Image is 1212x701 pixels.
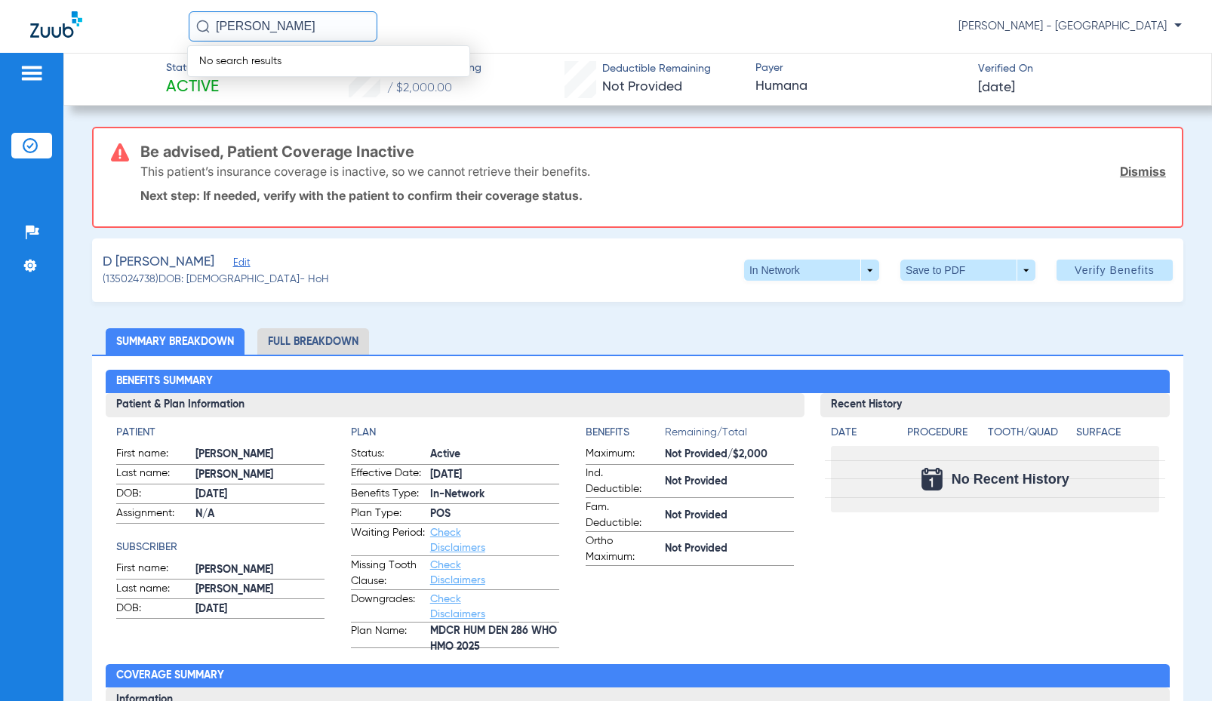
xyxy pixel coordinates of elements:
[195,487,325,503] span: [DATE]
[106,393,805,417] h3: Patient & Plan Information
[195,562,325,578] span: [PERSON_NAME]
[602,61,711,77] span: Deductible Remaining
[106,370,1170,394] h2: Benefits Summary
[188,56,293,66] span: No search results
[116,486,190,504] span: DOB:
[952,472,1069,487] span: No Recent History
[755,77,964,96] span: Humana
[351,592,425,622] span: Downgrades:
[195,467,325,483] span: [PERSON_NAME]
[1076,425,1159,441] h4: Surface
[140,188,1166,203] p: Next step: If needed, verify with the patient to confirm their coverage status.
[958,19,1182,34] span: [PERSON_NAME] - [GEOGRAPHIC_DATA]
[430,506,559,522] span: POS
[20,64,44,82] img: hamburger-icon
[907,425,983,441] h4: Procedure
[755,60,964,76] span: Payer
[233,257,247,272] span: Edit
[351,623,425,647] span: Plan Name:
[351,446,425,464] span: Status:
[665,508,794,524] span: Not Provided
[257,328,369,355] li: Full Breakdown
[351,425,559,441] h4: Plan
[116,581,190,599] span: Last name:
[430,467,559,483] span: [DATE]
[430,487,559,503] span: In-Network
[106,664,1170,688] h2: Coverage Summary
[665,541,794,557] span: Not Provided
[744,260,879,281] button: In Network
[831,425,894,441] h4: Date
[430,447,559,463] span: Active
[351,466,425,484] span: Effective Date:
[430,632,559,647] span: MDCR HUM DEN 286 WHO HMO 2025
[387,82,452,94] span: / $2,000.00
[166,60,219,76] span: Status
[196,20,210,33] img: Search Icon
[140,144,1166,159] h3: Be advised, Patient Coverage Inactive
[586,533,660,565] span: Ortho Maximum:
[195,506,325,522] span: N/A
[111,143,129,161] img: error-icon
[900,260,1035,281] button: Save to PDF
[106,328,245,355] li: Summary Breakdown
[116,425,325,441] h4: Patient
[103,272,329,287] span: (135024738) DOB: [DEMOGRAPHIC_DATA] - HoH
[586,446,660,464] span: Maximum:
[586,466,660,497] span: Ind. Deductible:
[1057,260,1173,281] button: Verify Benefits
[351,486,425,504] span: Benefits Type:
[430,560,485,586] a: Check Disclaimers
[1076,425,1159,446] app-breakdown-title: Surface
[116,540,325,555] h4: Subscriber
[351,558,425,589] span: Missing Tooth Clause:
[820,393,1170,417] h3: Recent History
[430,594,485,620] a: Check Disclaimers
[140,164,590,179] p: This patient’s insurance coverage is inactive, so we cannot retrieve their benefits.
[189,11,377,42] input: Search for patients
[907,425,983,446] app-breakdown-title: Procedure
[195,601,325,617] span: [DATE]
[1075,264,1155,276] span: Verify Benefits
[586,500,660,531] span: Fam. Deductible:
[988,425,1071,441] h4: Tooth/Quad
[665,474,794,490] span: Not Provided
[921,468,943,490] img: Calendar
[116,466,190,484] span: Last name:
[602,80,682,94] span: Not Provided
[195,447,325,463] span: [PERSON_NAME]
[351,525,425,555] span: Waiting Period:
[586,425,665,446] app-breakdown-title: Benefits
[586,425,665,441] h4: Benefits
[195,582,325,598] span: [PERSON_NAME]
[116,561,190,579] span: First name:
[116,506,190,524] span: Assignment:
[103,253,214,272] span: D [PERSON_NAME]
[665,425,794,446] span: Remaining/Total
[166,77,219,98] span: Active
[978,61,1187,77] span: Verified On
[430,527,485,553] a: Check Disclaimers
[831,425,894,446] app-breakdown-title: Date
[116,601,190,619] span: DOB:
[351,506,425,524] span: Plan Type:
[1120,164,1166,179] a: Dismiss
[665,447,794,463] span: Not Provided/$2,000
[988,425,1071,446] app-breakdown-title: Tooth/Quad
[1137,629,1212,701] iframe: Chat Widget
[30,11,82,38] img: Zuub Logo
[116,446,190,464] span: First name:
[978,78,1015,97] span: [DATE]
